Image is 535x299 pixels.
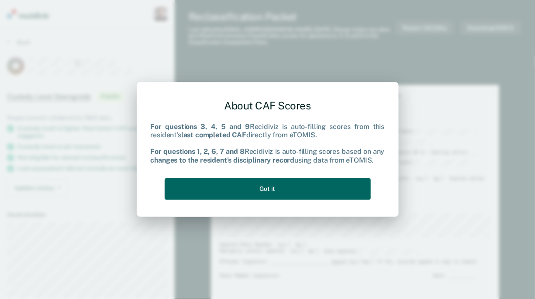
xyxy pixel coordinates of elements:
[151,156,295,164] b: changes to the resident's disciplinary record
[151,122,385,164] div: Recidiviz is auto-filling scores from this resident's directly from eTOMIS. Recidiviz is auto-fil...
[151,122,250,131] b: For questions 3, 4, 5 and 9
[181,131,246,139] b: last completed CAF
[151,148,245,156] b: For questions 1, 2, 6, 7 and 8
[165,178,371,200] button: Got it
[151,92,385,119] div: About CAF Scores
